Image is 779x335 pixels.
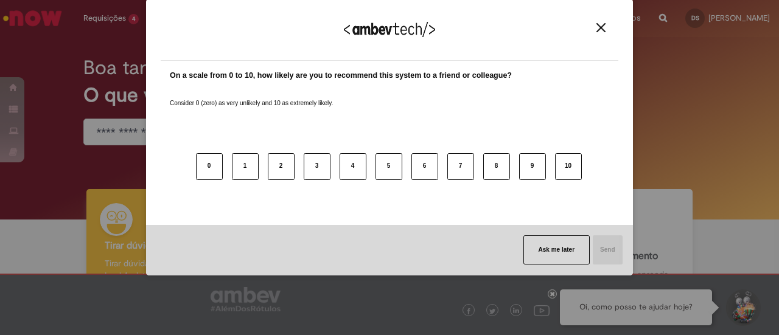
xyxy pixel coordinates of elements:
label: Consider 0 (zero) as very unlikely and 10 as extremely likely. [170,85,333,108]
button: 9 [519,153,546,180]
button: 6 [411,153,438,180]
button: 5 [376,153,402,180]
button: Ask me later [523,235,590,264]
button: 3 [304,153,330,180]
button: Close [593,22,609,33]
button: 10 [555,153,582,180]
button: 0 [196,153,223,180]
button: 7 [447,153,474,180]
button: 2 [268,153,295,180]
button: 1 [232,153,259,180]
button: 4 [340,153,366,180]
img: Logo Ambevtech [344,22,435,37]
button: 8 [483,153,510,180]
img: Close [596,23,606,32]
label: On a scale from 0 to 10, how likely are you to recommend this system to a friend or colleague? [170,70,512,81]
